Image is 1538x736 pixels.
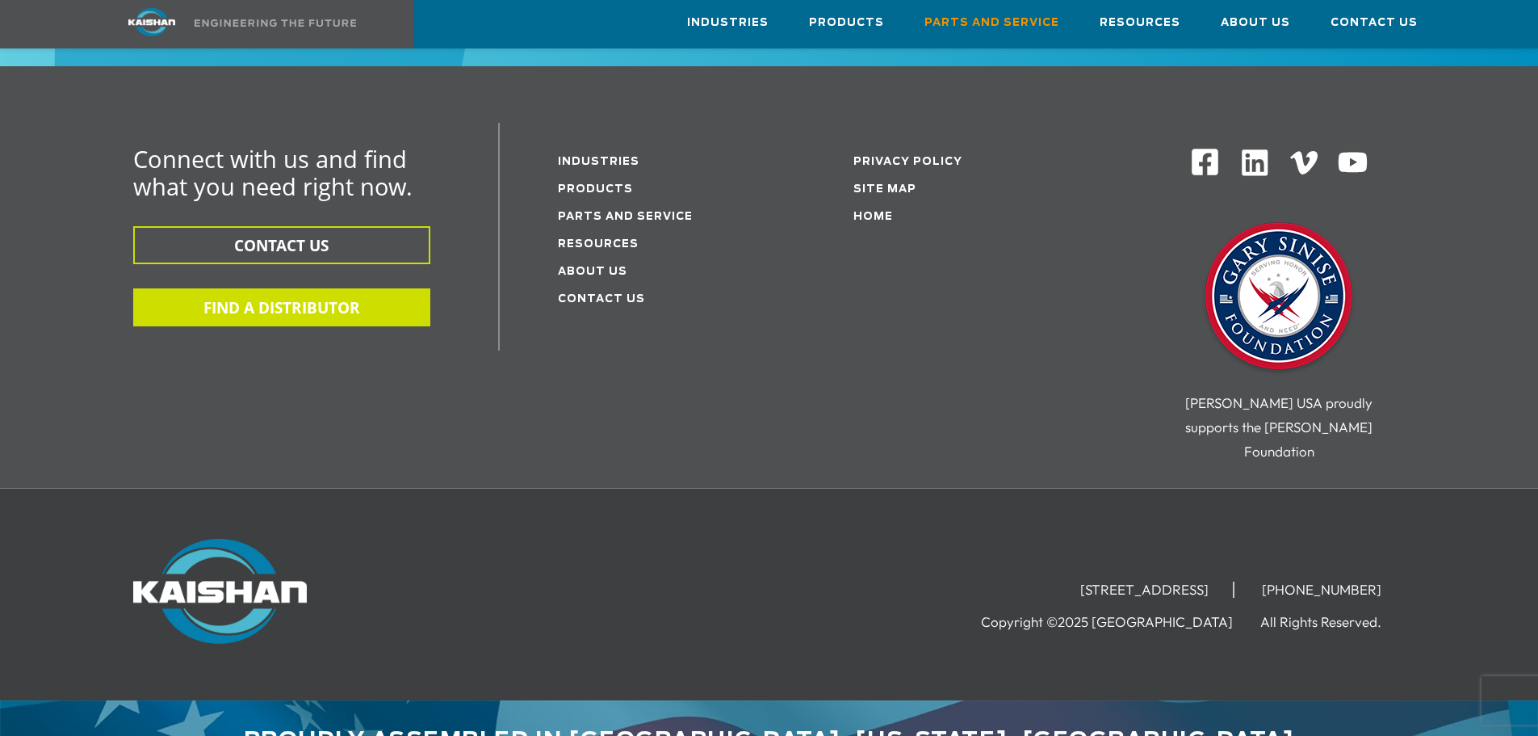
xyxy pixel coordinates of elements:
a: About Us [1221,1,1290,44]
a: Privacy Policy [853,157,962,167]
li: [STREET_ADDRESS] [1056,582,1234,598]
img: kaishan logo [91,8,212,36]
span: [PERSON_NAME] USA proudly supports the [PERSON_NAME] Foundation [1185,394,1372,460]
img: Youtube [1337,147,1368,179]
a: Resources [558,239,639,250]
a: Site Map [853,184,916,195]
span: Industries [687,14,769,32]
a: Industries [687,1,769,44]
button: FIND A DISTRIBUTOR [133,288,430,326]
a: Contact Us [558,294,645,305]
img: Gary Sinise Foundation [1198,217,1360,379]
img: Kaishan [133,539,307,644]
span: Resources [1100,14,1180,32]
img: Linkedin [1239,147,1271,179]
img: Engineering the future [195,19,356,27]
img: Vimeo [1290,151,1318,175]
img: Facebook [1190,147,1220,177]
a: Parts and Service [924,1,1059,44]
a: Products [558,184,633,195]
a: About Us [558,267,627,277]
a: Parts and service [558,212,693,222]
li: Copyright ©2025 [GEOGRAPHIC_DATA] [981,614,1257,630]
span: Parts and Service [924,14,1059,32]
span: Connect with us and find what you need right now. [133,143,413,202]
a: Contact Us [1331,1,1418,44]
span: Contact Us [1331,14,1418,32]
button: CONTACT US [133,226,430,264]
a: Industries [558,157,639,167]
a: Products [809,1,884,44]
span: Products [809,14,884,32]
a: Resources [1100,1,1180,44]
a: Home [853,212,893,222]
li: All Rights Reserved. [1260,614,1406,630]
li: [PHONE_NUMBER] [1238,582,1406,598]
span: About Us [1221,14,1290,32]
